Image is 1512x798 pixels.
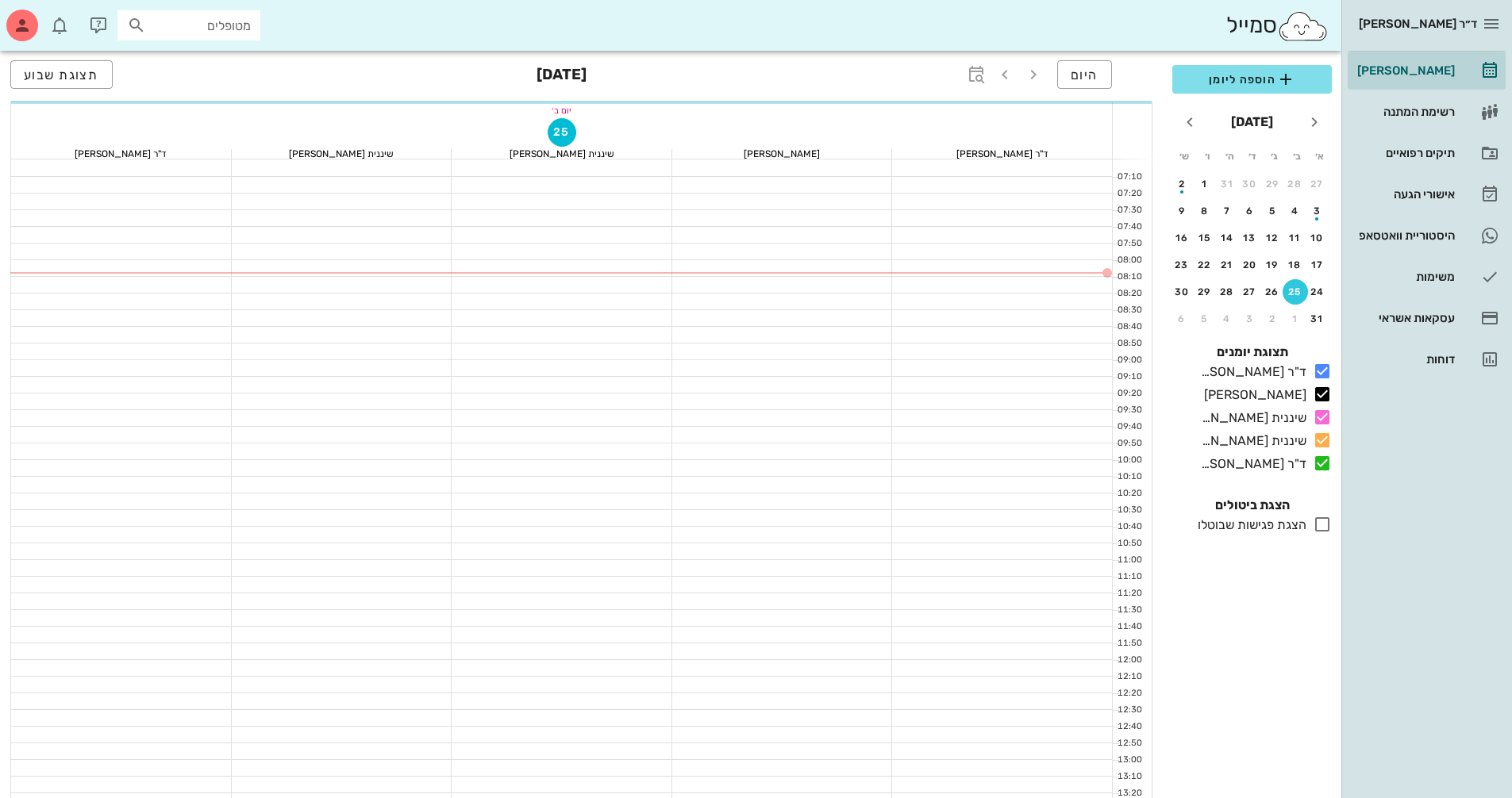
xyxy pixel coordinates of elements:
[1113,337,1145,351] div: 08:50
[24,67,99,82] span: תצוגת שבוע
[1113,387,1145,401] div: 09:20
[1192,259,1218,270] div: 22
[11,149,231,159] div: ד"ר [PERSON_NAME]
[1192,306,1218,332] button: 5
[1260,225,1285,251] button: 12
[1214,178,1240,190] div: 31
[1113,320,1145,334] div: 08:40
[1305,252,1330,278] button: 17
[1354,229,1455,242] div: היסטוריית וואטסאפ
[1354,312,1455,324] div: עסקאות אשראי
[1113,437,1145,451] div: 09:50
[1113,620,1145,634] div: 11:40
[1169,259,1195,270] div: 23
[1260,198,1285,224] button: 5
[1237,286,1263,297] div: 27
[1283,286,1308,297] div: 25
[1195,455,1306,474] div: ד"ר [PERSON_NAME]
[1264,143,1285,170] th: ג׳
[1169,205,1195,217] div: 9
[1113,287,1145,301] div: 08:20
[1113,487,1145,501] div: 10:20
[1348,52,1506,90] a: [PERSON_NAME]
[1113,704,1145,717] div: 12:30
[1113,754,1145,767] div: 13:00
[1305,286,1330,297] div: 24
[1237,225,1263,251] button: 13
[1113,420,1145,434] div: 09:40
[1260,205,1285,217] div: 5
[1113,687,1145,700] div: 12:20
[1348,93,1506,131] a: רשימת המתנה
[1359,17,1477,31] span: ד״ר [PERSON_NAME]
[1260,286,1285,297] div: 26
[1237,205,1263,217] div: 6
[1198,386,1306,405] div: [PERSON_NAME]
[1305,279,1330,305] button: 24
[1196,143,1217,170] th: ו׳
[1237,198,1263,224] button: 6
[1214,279,1240,305] button: 28
[1277,10,1329,42] img: SmileCloud logo
[1169,286,1195,297] div: 30
[1283,205,1308,217] div: 4
[1191,516,1306,535] div: הצגת פגישות שבוטלו
[1305,225,1330,251] button: 10
[1305,313,1330,324] div: 31
[1283,232,1308,244] div: 11
[1354,188,1455,201] div: אישורי הגעה
[1113,404,1145,417] div: 09:30
[1283,313,1308,324] div: 1
[1305,171,1330,197] button: 27
[1348,258,1506,296] a: משימות
[1283,279,1308,305] button: 25
[1113,270,1145,284] div: 08:10
[1287,143,1307,170] th: ב׳
[1305,198,1330,224] button: 3
[1214,286,1240,297] div: 28
[1237,259,1263,270] div: 20
[1260,306,1285,332] button: 2
[1192,279,1218,305] button: 29
[1226,9,1329,43] div: סמייל
[1237,252,1263,278] button: 20
[1354,106,1455,118] div: רשימת המתנה
[1113,770,1145,784] div: 13:10
[1241,143,1262,170] th: ד׳
[1214,313,1240,324] div: 4
[1169,198,1195,224] button: 9
[1172,343,1332,362] h4: תצוגת יומנים
[1113,720,1145,734] div: 12:40
[1113,221,1145,234] div: 07:40
[47,13,56,22] span: תג
[548,118,576,147] button: 25
[1237,306,1263,332] button: 3
[1283,178,1308,190] div: 28
[1354,353,1455,366] div: דוחות
[1305,178,1330,190] div: 27
[1214,306,1240,332] button: 4
[1185,70,1319,89] span: הוספה ליומן
[1214,225,1240,251] button: 14
[1348,217,1506,255] a: היסטוריית וואטסאפ
[1169,306,1195,332] button: 6
[1237,313,1263,324] div: 3
[1113,554,1145,567] div: 11:00
[1195,363,1306,382] div: ד"ר [PERSON_NAME]
[537,60,587,92] h3: [DATE]
[1348,340,1506,378] a: דוחות
[1237,232,1263,244] div: 13
[1113,171,1145,184] div: 07:10
[1348,299,1506,337] a: עסקאות אשראי
[11,102,1112,118] div: יום ב׳
[1113,637,1145,650] div: 11:50
[1305,232,1330,244] div: 10
[1283,198,1308,224] button: 4
[1192,313,1218,324] div: 5
[1237,171,1263,197] button: 30
[1057,60,1112,89] button: היום
[1113,237,1145,251] div: 07:50
[1237,279,1263,305] button: 27
[1172,65,1332,94] button: הוספה ליומן
[452,149,671,159] div: שיננית [PERSON_NAME]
